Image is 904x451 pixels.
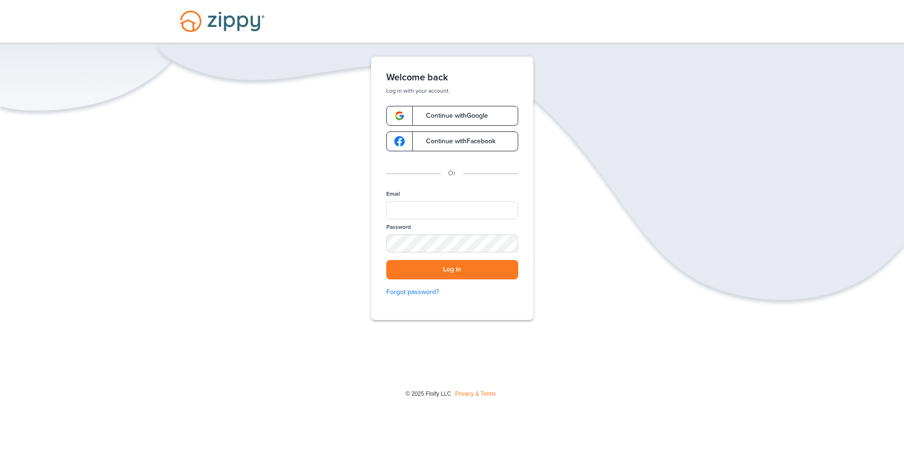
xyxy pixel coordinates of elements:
label: Email [386,190,400,198]
label: Password [386,223,411,231]
button: Log in [386,260,518,279]
a: google-logoContinue withGoogle [386,106,518,126]
p: Or [448,168,456,179]
span: Continue with Google [417,113,488,119]
img: google-logo [394,111,405,121]
a: Forgot password? [386,287,518,297]
a: google-logoContinue withFacebook [386,131,518,151]
p: Log in with your account. [386,87,518,95]
input: Password [386,234,518,252]
input: Email [386,201,518,219]
span: Continue with Facebook [417,138,495,145]
a: Privacy & Terms [455,390,496,397]
span: © 2025 Floify LLC [406,390,451,397]
img: google-logo [394,136,405,147]
h1: Welcome back [386,72,518,83]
